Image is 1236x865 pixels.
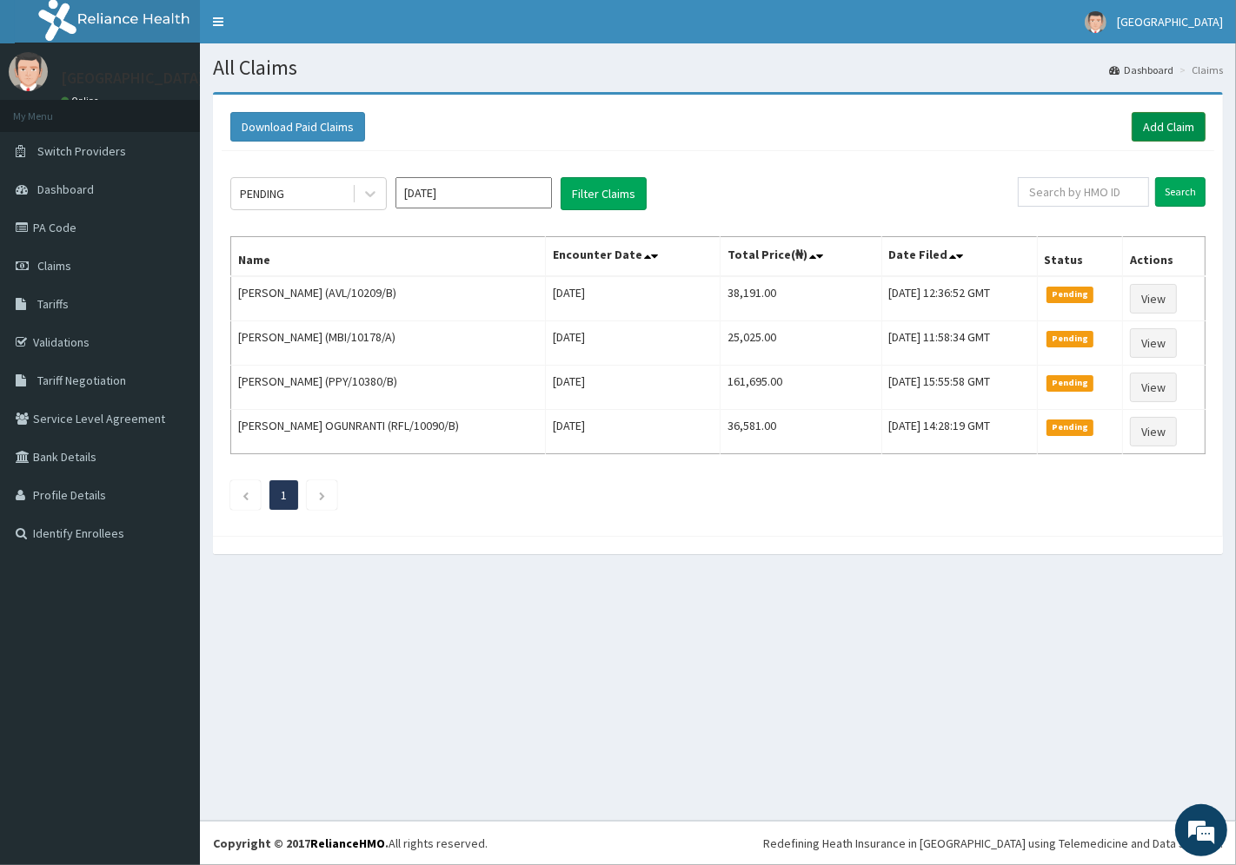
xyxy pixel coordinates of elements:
[37,258,71,274] span: Claims
[1085,11,1106,33] img: User Image
[1037,237,1122,277] th: Status
[1132,112,1206,142] a: Add Claim
[720,410,881,454] td: 36,581.00
[61,95,103,107] a: Online
[1123,237,1206,277] th: Actions
[61,70,204,86] p: [GEOGRAPHIC_DATA]
[240,185,284,202] div: PENDING
[9,52,48,91] img: User Image
[101,219,240,394] span: We're online!
[37,373,126,388] span: Tariff Negotiation
[242,487,249,503] a: Previous page
[1130,373,1177,402] a: View
[881,276,1037,321] td: [DATE] 12:36:52 GMT
[561,177,647,210] button: Filter Claims
[1155,177,1206,207] input: Search
[1130,417,1177,446] a: View
[720,276,881,321] td: 38,191.00
[231,237,546,277] th: Name
[32,87,70,130] img: d_794563401_company_1708531726252_794563401
[881,321,1037,366] td: [DATE] 11:58:34 GMT
[1130,284,1177,314] a: View
[200,821,1236,865] footer: All rights reserved.
[1047,419,1094,435] span: Pending
[231,276,546,321] td: [PERSON_NAME] (AVL/10209/B)
[1117,14,1223,30] span: [GEOGRAPHIC_DATA]
[546,321,721,366] td: [DATE]
[310,835,385,851] a: RelianceHMO
[90,97,292,120] div: Chat with us now
[1047,375,1094,391] span: Pending
[281,487,287,503] a: Page 1 is your current page
[546,366,721,410] td: [DATE]
[881,237,1037,277] th: Date Filed
[213,835,389,851] strong: Copyright © 2017 .
[285,9,327,50] div: Minimize live chat window
[318,487,326,503] a: Next page
[231,321,546,366] td: [PERSON_NAME] (MBI/10178/A)
[1018,177,1149,207] input: Search by HMO ID
[37,182,94,197] span: Dashboard
[231,410,546,454] td: [PERSON_NAME] OGUNRANTI (RFL/10090/B)
[1047,287,1094,302] span: Pending
[37,143,126,159] span: Switch Providers
[546,276,721,321] td: [DATE]
[546,410,721,454] td: [DATE]
[720,366,881,410] td: 161,695.00
[37,296,69,312] span: Tariffs
[720,321,881,366] td: 25,025.00
[395,177,552,208] input: Select Month and Year
[881,410,1037,454] td: [DATE] 14:28:19 GMT
[881,366,1037,410] td: [DATE] 15:55:58 GMT
[763,835,1223,852] div: Redefining Heath Insurance in [GEOGRAPHIC_DATA] using Telemedicine and Data Science!
[231,366,546,410] td: [PERSON_NAME] (PPY/10380/B)
[230,112,365,142] button: Download Paid Claims
[9,474,331,535] textarea: Type your message and hit 'Enter'
[720,237,881,277] th: Total Price(₦)
[213,56,1223,79] h1: All Claims
[1047,331,1094,347] span: Pending
[1175,63,1223,77] li: Claims
[1130,328,1177,358] a: View
[1109,63,1173,77] a: Dashboard
[546,237,721,277] th: Encounter Date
